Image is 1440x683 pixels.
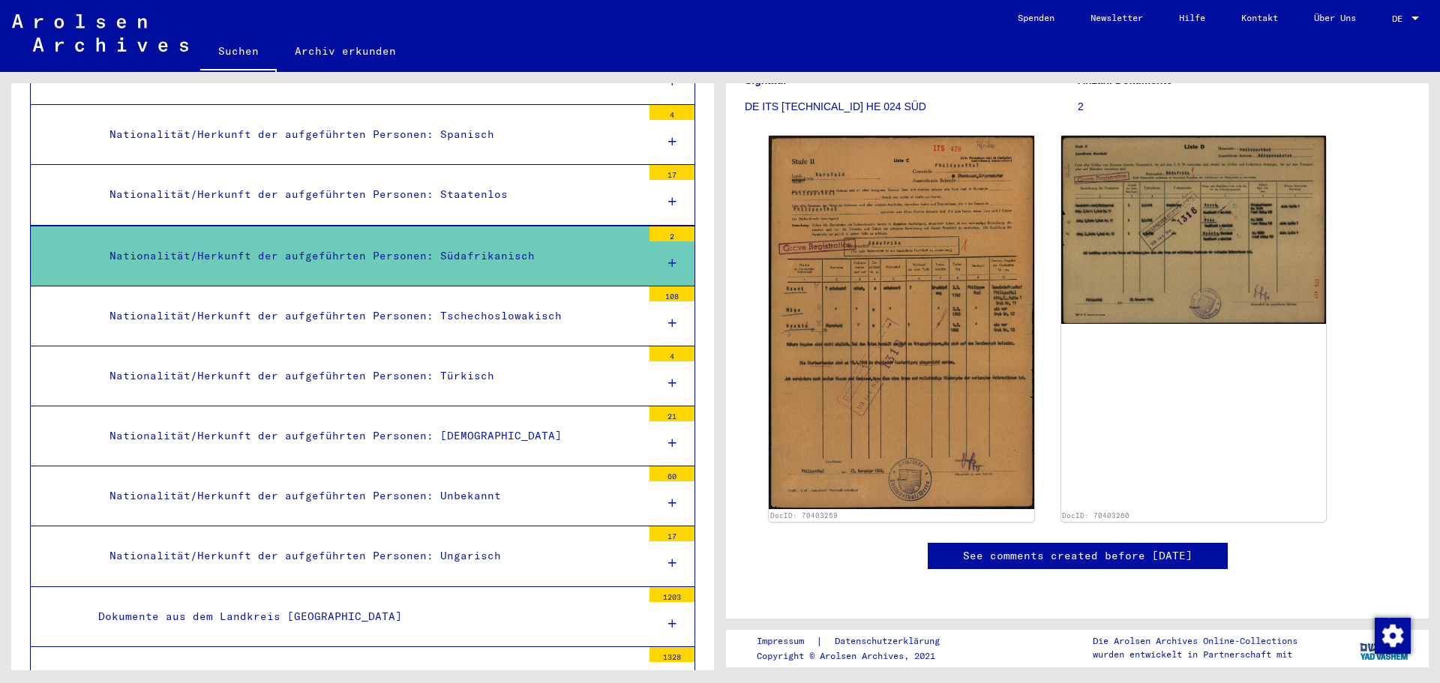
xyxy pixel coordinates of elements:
[98,301,642,331] div: Nationalität/Herkunft der aufgeführten Personen: Tschechoslowakisch
[1061,136,1327,323] img: 001.jpg
[649,587,694,602] div: 1203
[1392,13,1408,24] span: DE
[98,361,642,391] div: Nationalität/Herkunft der aufgeführten Personen: Türkisch
[649,406,694,421] div: 21
[200,33,277,72] a: Suchen
[12,14,188,52] img: Arolsen_neg.svg
[770,511,838,520] a: DocID: 70403259
[98,481,642,511] div: Nationalität/Herkunft der aufgeführten Personen: Unbekannt
[1357,629,1413,667] img: yv_logo.png
[1078,99,1410,115] p: 2
[769,136,1034,509] img: 001.jpg
[823,634,958,649] a: Datenschutzerklärung
[649,165,694,180] div: 17
[649,226,694,241] div: 2
[757,634,816,649] a: Impressum
[963,548,1192,564] a: See comments created before [DATE]
[277,33,414,69] a: Archiv erkunden
[649,526,694,541] div: 17
[98,180,642,209] div: Nationalität/Herkunft der aufgeführten Personen: Staatenlos
[649,346,694,361] div: 4
[757,634,958,649] div: |
[98,541,642,571] div: Nationalität/Herkunft der aufgeführten Personen: Ungarisch
[649,647,694,662] div: 1328
[1093,634,1297,648] p: Die Arolsen Archives Online-Collections
[98,421,642,451] div: Nationalität/Herkunft der aufgeführten Personen: [DEMOGRAPHIC_DATA]
[87,602,642,631] div: Dokumente aus dem Landkreis [GEOGRAPHIC_DATA]
[1062,511,1129,520] a: DocID: 70403260
[649,286,694,301] div: 108
[1375,618,1411,654] img: Zustimmung ändern
[745,99,1077,115] p: DE ITS [TECHNICAL_ID] HE 024 SÜD
[649,466,694,481] div: 60
[649,105,694,120] div: 4
[1093,648,1297,661] p: wurden entwickelt in Partnerschaft mit
[98,120,642,149] div: Nationalität/Herkunft der aufgeführten Personen: Spanisch
[1374,617,1410,653] div: Zustimmung ändern
[98,241,642,271] div: Nationalität/Herkunft der aufgeführten Personen: Südafrikanisch
[757,649,958,663] p: Copyright © Arolsen Archives, 2021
